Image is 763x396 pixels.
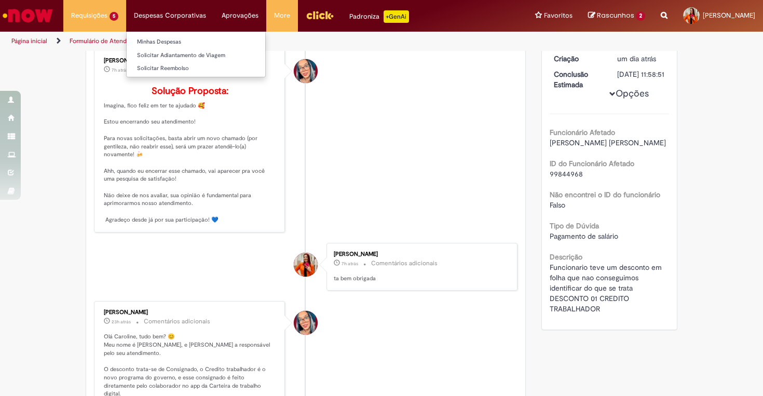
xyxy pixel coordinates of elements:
a: Solicitar Adiantamento de Viagem [127,50,265,61]
time: 29/08/2025 07:38:58 [342,261,358,267]
ul: Trilhas de página [8,32,501,51]
span: [PERSON_NAME] [703,11,755,20]
span: Aprovações [222,10,258,21]
div: [PERSON_NAME] [104,309,277,316]
time: 28/08/2025 14:58:42 [617,54,656,63]
span: 99844968 [550,169,583,179]
ul: Despesas Corporativas [126,31,266,77]
a: Minhas Despesas [127,36,265,48]
time: 28/08/2025 16:20:15 [112,319,131,325]
span: 7h atrás [112,67,128,73]
time: 29/08/2025 08:15:20 [112,67,128,73]
b: ID do Funcionário Afetado [550,159,634,168]
span: Favoritos [544,10,573,21]
div: Caroline Gewehr Engel [294,253,318,277]
p: ta bem obrigada [334,275,507,283]
span: Pagamento de salário [550,231,618,241]
div: [DATE] 11:58:51 [617,69,665,79]
b: Funcionário Afetado [550,128,615,137]
span: 5 [110,12,118,21]
b: Descrição [550,252,582,262]
div: Padroniza [349,10,409,23]
small: Comentários adicionais [144,317,210,326]
img: ServiceNow [1,5,55,26]
b: Não encontrei o ID do funcionário [550,190,660,199]
span: Requisições [71,10,107,21]
span: um dia atrás [617,54,656,63]
b: Solução Proposta: [152,85,228,97]
span: Despesas Corporativas [134,10,206,21]
span: Falso [550,200,565,210]
dt: Conclusão Estimada [546,69,610,90]
span: Rascunhos [597,10,634,20]
a: Página inicial [11,37,47,45]
div: Maira Priscila Da Silva Arnaldo [294,59,318,83]
div: Maira Priscila Da Silva Arnaldo [294,311,318,335]
img: click_logo_yellow_360x200.png [306,7,334,23]
span: 7h atrás [342,261,358,267]
p: +GenAi [384,10,409,23]
small: Comentários adicionais [371,259,438,268]
a: Solicitar Reembolso [127,63,265,74]
span: 23h atrás [112,319,131,325]
div: [PERSON_NAME] [104,58,277,64]
div: [PERSON_NAME] [334,251,507,257]
div: 28/08/2025 14:58:42 [617,53,665,64]
a: Rascunhos [588,11,645,21]
span: More [274,10,290,21]
b: Tipo de Dúvida [550,221,599,230]
dt: Criação [546,53,610,64]
span: Funcionario teve um desconto em folha que nao conseguimos identificar do que se trata DESCONTO 01... [550,263,666,313]
span: 2 [636,11,645,21]
span: [PERSON_NAME] [PERSON_NAME] [550,138,666,147]
a: Formulário de Atendimento [70,37,146,45]
p: Imagina, fico feliz em ter te ajudado 🥰 Estou encerrando seu atendimento! Para novas solicitações... [104,86,277,224]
